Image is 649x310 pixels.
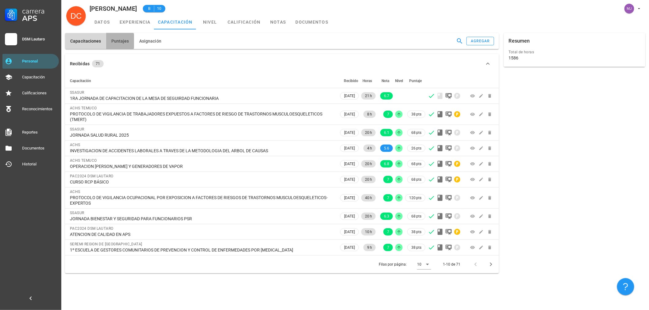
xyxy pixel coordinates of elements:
[387,111,389,118] span: 7
[379,255,431,273] div: Filas por página:
[384,213,389,220] span: 6.3
[96,60,100,67] span: 71
[65,54,499,74] button: Recibidas 71
[409,195,421,201] span: 120 pts
[111,39,129,43] span: Puntajes
[66,6,86,26] div: avatar
[106,33,134,49] button: Puntajes
[344,161,355,167] span: [DATE]
[154,15,196,29] a: capacitación
[344,229,355,235] span: [DATE]
[344,213,355,220] span: [DATE]
[411,145,421,151] span: 26 pts
[71,6,82,26] span: DC
[365,129,372,136] span: 20 h
[70,143,80,147] span: ACHS
[2,70,59,85] a: Capacitación
[139,39,161,43] span: Asignación
[22,91,56,96] div: Calificaciones
[509,55,519,61] div: 1586
[70,211,84,215] span: SSASUR
[22,130,56,135] div: Reportes
[344,129,355,136] span: [DATE]
[2,86,59,100] a: Calificaciones
[65,33,106,49] button: Capacitaciones
[134,33,166,49] button: Asignación
[70,174,113,178] span: PAC2024 DSM LAUTARO
[2,141,59,156] a: Documentos
[417,262,421,267] div: 10
[65,74,339,88] th: Capacitación
[70,127,84,131] span: SSASUR
[22,107,56,112] div: Reconocimientos
[387,244,389,251] span: 7
[70,106,97,110] span: ACHS TEMUCO
[624,4,634,13] div: avatar
[224,15,264,29] a: calificación
[116,15,154,29] a: experiencia
[344,244,355,251] span: [DATE]
[384,129,389,136] span: 6.1
[486,259,497,270] button: Página siguiente
[70,164,334,169] div: OPERACION [PERSON_NAME] Y GENERADORES DE VAPOR
[90,5,137,12] div: [PERSON_NAME]
[70,132,334,138] div: JORNADA SALUD RURAL 2025
[387,176,389,183] span: 7
[22,146,56,151] div: Documentos
[387,228,389,236] span: 7
[411,130,421,136] span: 68 pts
[411,229,421,235] span: 38 pts
[70,96,334,101] div: 1RA JORNADA DE CAPACITACION DE LA MESA DE SEGUIRDAD FUNCIONARIA
[70,158,97,163] span: ACHS TEMUCO
[22,59,56,64] div: Personal
[70,111,334,122] div: PROTOCOLO DE VIGILANCIA DE TRABAJADORES EXPUESTOS A FACTORES DE RIESGO DE TRASTORNOS MUSCULOESQUE...
[344,79,358,83] span: Recibido
[2,157,59,172] a: Historial
[377,74,394,88] th: Nota
[70,247,334,253] div: 1º ESCUELA DE GESTORES COMUNITARIOS DE PREVENCION Y CONTROL DE ENFERMEDADES POR [MEDICAL_DATA]
[470,39,490,43] div: agregar
[70,190,80,194] span: ACHS
[70,242,142,246] span: SEREMI REGION DE [GEOGRAPHIC_DATA]
[70,90,84,95] span: SSASUR
[344,93,355,99] span: [DATE]
[2,125,59,140] a: Reportes
[70,179,334,185] div: CURSO RCP BÁSICO
[70,216,334,221] div: JORNADA BIENESTAR Y SEGURIDAD PARA FUNCIONARIOS PSR
[70,39,101,43] span: Capacitaciones
[2,54,59,69] a: Personal
[467,37,494,45] button: agregar
[367,111,372,118] span: 8 h
[411,111,421,117] span: 38 pts
[394,74,404,88] th: Nivel
[344,195,355,201] span: [DATE]
[22,37,56,42] div: DSM Lautaro
[395,79,403,83] span: Nivel
[411,213,421,219] span: 68 pts
[147,6,152,12] span: B
[344,111,355,118] span: [DATE]
[411,244,421,251] span: 38 pts
[70,226,113,231] span: PAC2024 DSM LAUTARO
[339,74,360,88] th: Recibido
[367,244,372,251] span: 9 h
[417,259,431,269] div: 10Filas por página:
[365,213,372,220] span: 20 h
[384,160,389,168] span: 6.8
[70,195,334,206] div: PROTOCOLO DE VIGILANCIA OCUPACIONAL POR EXPOSICION A FACTORES DE RIESGOS DE TRASTORNOS MUSCULOESQ...
[360,74,377,88] th: Horas
[404,74,427,88] th: Puntaje
[365,160,372,168] span: 20 h
[382,79,389,83] span: Nota
[22,75,56,80] div: Capacitación
[344,176,355,183] span: [DATE]
[365,194,372,202] span: 40 h
[70,60,90,67] div: Recibidas
[264,15,292,29] a: notas
[292,15,332,29] a: documentos
[22,162,56,167] div: Historial
[384,92,389,100] span: 6.7
[411,176,421,183] span: 68 pts
[387,194,389,202] span: 7
[88,15,116,29] a: datos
